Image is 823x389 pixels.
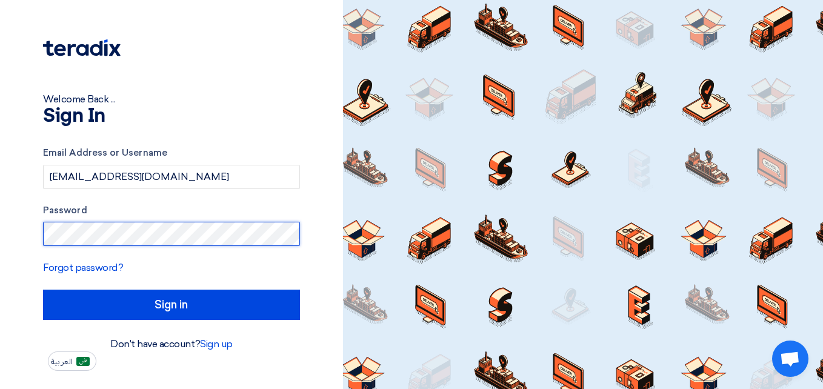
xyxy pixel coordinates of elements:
[43,262,123,273] a: Forgot password?
[200,338,233,350] a: Sign up
[43,337,300,351] div: Don't have account?
[43,165,300,189] input: Enter your business email or username
[43,92,300,107] div: Welcome Back ...
[43,146,300,160] label: Email Address or Username
[51,357,73,366] span: العربية
[43,107,300,126] h1: Sign In
[43,39,121,56] img: Teradix logo
[76,357,90,366] img: ar-AR.png
[772,341,808,377] div: Open chat
[43,290,300,320] input: Sign in
[48,351,96,371] button: العربية
[43,204,300,218] label: Password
